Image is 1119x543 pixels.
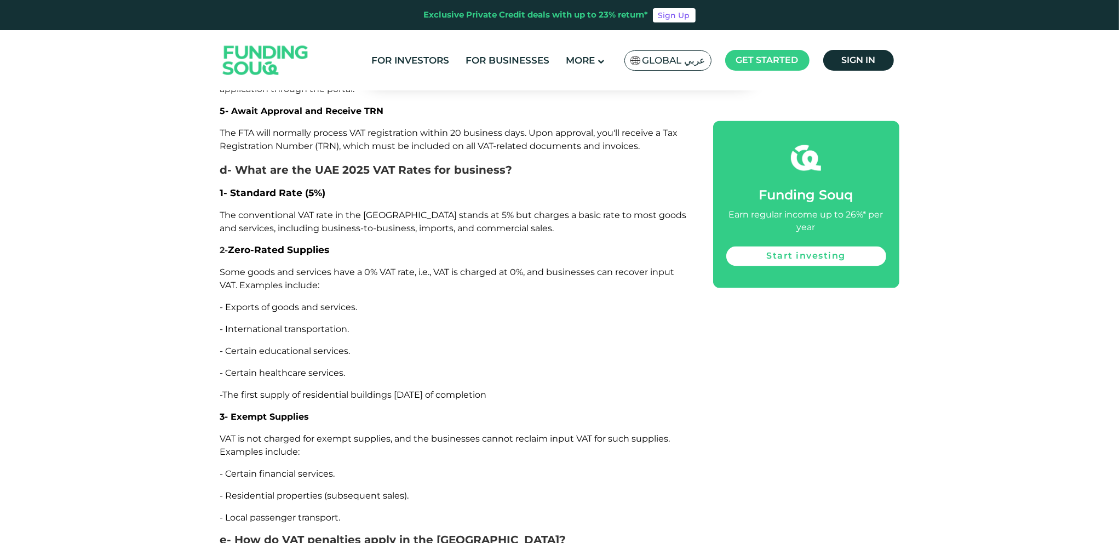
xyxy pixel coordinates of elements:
span: 1- Standard Rate (5%) [220,187,326,198]
span: More [566,55,595,66]
span: - Local passenger transport. [220,512,341,523]
span: VAT is not charged for exempt supplies, and the businesses cannot reclaim input VAT for such supp... [220,433,670,457]
span: The conventional VAT rate in the [GEOGRAPHIC_DATA] stands at 5% but charges a basic rate to most ... [220,210,687,233]
span: -The first supply of residential buildings [DATE] of completion [220,390,487,400]
a: For Businesses [463,52,552,70]
span: - International transportation. [220,324,349,334]
span: - [225,245,228,255]
span: 3- Exempt Supplies [220,411,309,422]
span: Review everything that is entered and the documents that were uploaded. When confirmed, send the ... [220,71,673,94]
span: - Residential properties (subsequent sales). [220,490,409,501]
span: Get started [736,55,799,65]
a: For Investors [369,52,452,70]
span: - Certain educational services. [220,346,351,356]
span: Zero-Rated Supplies [228,244,330,255]
span: - Exports of goods and services. [220,302,358,312]
span: Sign in [841,55,875,65]
span: - Certain healthcare services. [220,368,346,378]
span: - Certain financial services. [220,468,335,479]
img: SA Flag [630,56,640,65]
h3: d- What are the UAE 2025 VAT Rates for business? [220,162,688,178]
span: The FTA will normally process VAT registration within 20 business days. Upon approval, you'll rec... [220,128,678,151]
div: Earn regular income up to 26%* per year [726,208,886,234]
span: Funding Souq [759,186,853,202]
span: Some goods and services have a 0% VAT rate, i.e., VAT is charged at 0%, and businesses can recove... [220,267,675,290]
a: Start investing [726,246,886,266]
img: Logo [212,33,319,88]
a: Sign Up [653,8,696,22]
span: 2 [220,245,225,255]
img: fsicon [791,142,821,173]
span: 5- Await Approval and Receive TRN [220,106,384,116]
div: Exclusive Private Credit deals with up to 23% return* [424,9,649,21]
span: Global عربي [642,54,705,67]
a: Sign in [823,50,894,71]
